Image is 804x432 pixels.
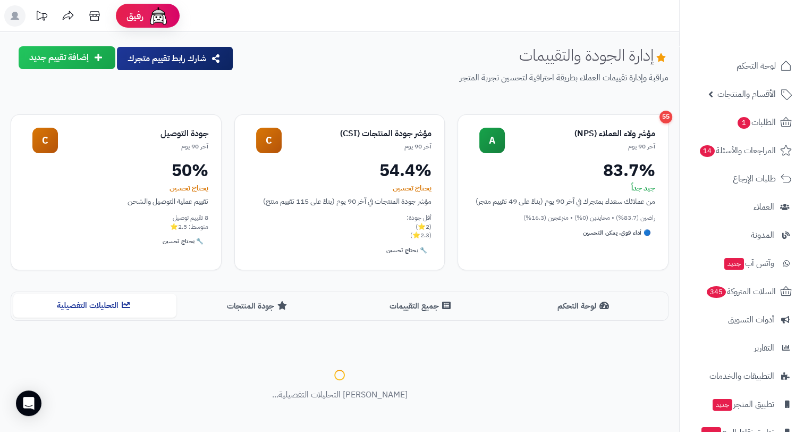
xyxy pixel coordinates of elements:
[117,47,233,70] button: شارك رابط تقييم متجرك
[16,391,41,416] div: Open Intercom Messenger
[737,59,776,73] span: لوحة التحكم
[340,294,503,318] button: جميع التقييمات
[282,128,432,140] div: مؤشر جودة المنتجات (CSI)
[659,111,672,123] div: 55
[751,228,774,243] span: المدونة
[19,46,115,69] button: إضافة تقييم جديد
[754,340,774,355] span: التقارير
[707,286,726,298] span: 345
[58,142,208,151] div: آخر 90 يوم
[723,256,774,271] span: وآتس آب
[282,142,432,151] div: آخر 90 يوم
[32,128,58,153] div: C
[699,143,776,158] span: المراجعات والأسئلة
[579,227,655,239] div: 🔵 أداء قوي، يمكن التحسين
[686,222,798,248] a: المدونة
[519,46,668,64] h1: إدارة الجودة والتقييمات
[505,128,655,140] div: مؤشر ولاء العملاء (NPS)
[256,128,282,153] div: C
[686,138,798,163] a: المراجعات والأسئلة14
[471,213,655,222] div: راضين (83.7%) • محايدين (0%) • منزعجين (16.3%)
[479,128,505,153] div: A
[471,162,655,179] div: 83.7%
[754,200,774,214] span: العملاء
[686,53,798,79] a: لوحة التحكم
[686,307,798,333] a: أدوات التسويق
[505,142,655,151] div: آخر 90 يوم
[712,397,774,412] span: تطبيق المتجر
[242,72,668,84] p: مراقبة وإدارة تقييمات العملاء بطريقة احترافية لتحسين تجربة المتجر
[728,312,774,327] span: أدوات التسويق
[471,183,655,194] div: جيد جداً
[686,335,798,361] a: التقارير
[686,194,798,220] a: العملاء
[24,213,208,231] div: 8 تقييم توصيل متوسط: 2.5⭐
[272,389,408,401] p: [PERSON_NAME] التحليلات التفصيلية...
[503,294,666,318] button: لوحة التحكم
[24,162,208,179] div: 50%
[248,196,432,207] div: مؤشر جودة المنتجات في آخر 90 يوم (بناءً على 115 تقييم منتج)
[24,183,208,194] div: يحتاج تحسين
[686,251,798,276] a: وآتس آبجديد
[717,87,776,102] span: الأقسام والمنتجات
[471,196,655,207] div: من عملائك سعداء بمتجرك في آخر 90 يوم (بناءً على 49 تقييم متجر)
[248,183,432,194] div: يحتاج تحسين
[24,196,208,207] div: تقييم عملية التوصيل والشحن
[737,115,776,130] span: الطلبات
[686,110,798,135] a: الطلبات1
[732,27,794,49] img: logo-2.png
[382,244,431,257] div: 🔧 يحتاج تحسين
[709,369,774,384] span: التطبيقات والخدمات
[686,166,798,192] a: طلبات الإرجاع
[700,145,715,157] span: 14
[13,294,176,318] button: التحليلات التفصيلية
[176,294,340,318] button: جودة المنتجات
[686,279,798,304] a: السلات المتروكة345
[248,162,432,179] div: 54.4%
[738,117,750,129] span: 1
[248,213,432,240] div: أقل جودة: (2⭐) (2.3⭐)
[724,258,744,270] span: جديد
[706,284,776,299] span: السلات المتروكة
[713,399,732,411] span: جديد
[126,10,143,22] span: رفيق
[28,5,55,29] a: تحديثات المنصة
[733,171,776,186] span: طلبات الإرجاع
[158,235,208,248] div: 🔧 يحتاج تحسين
[686,363,798,389] a: التطبيقات والخدمات
[58,128,208,140] div: جودة التوصيل
[686,392,798,417] a: تطبيق المتجرجديد
[148,5,169,27] img: ai-face.png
